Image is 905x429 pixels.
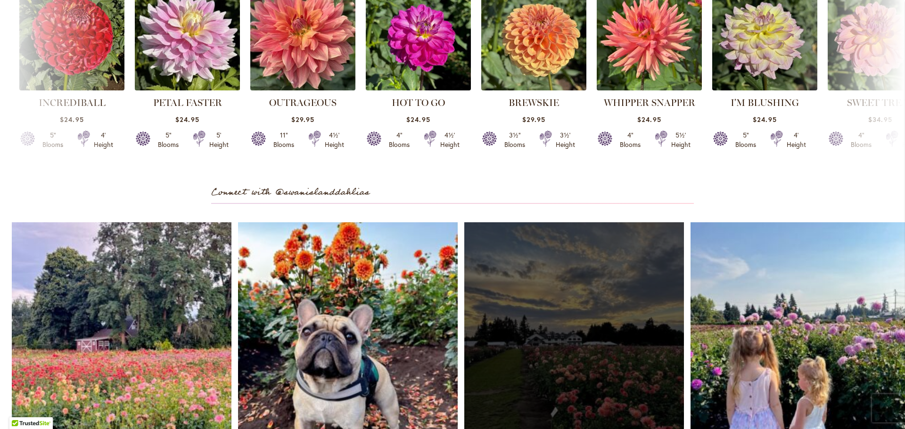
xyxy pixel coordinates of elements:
[787,130,806,149] div: 4' Height
[211,185,370,200] span: Connect with @swanislanddahlias
[271,130,297,149] div: 11" Blooms
[502,130,528,149] div: 3½" Blooms
[522,115,545,124] span: $29.95
[637,115,661,124] span: $24.95
[509,97,559,108] a: BREWSKIE
[731,97,799,108] a: I'M BLUSHING
[392,97,445,108] a: HOT TO GO
[155,130,181,149] div: 5" Blooms
[269,97,337,108] a: OUTRAGEOUS
[406,115,430,124] span: $24.95
[291,115,314,124] span: $29.95
[671,130,691,149] div: 5½' Height
[753,115,776,124] span: $24.95
[556,130,575,149] div: 3½' Height
[153,97,222,108] a: PETAL FASTER
[325,130,344,149] div: 4½' Height
[209,130,229,149] div: 5' Height
[732,130,759,149] div: 5" Blooms
[604,97,695,108] a: WHIPPER SNAPPER
[386,130,412,149] div: 4" Blooms
[617,130,643,149] div: 4" Blooms
[440,130,460,149] div: 4½' Height
[175,115,199,124] span: $24.95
